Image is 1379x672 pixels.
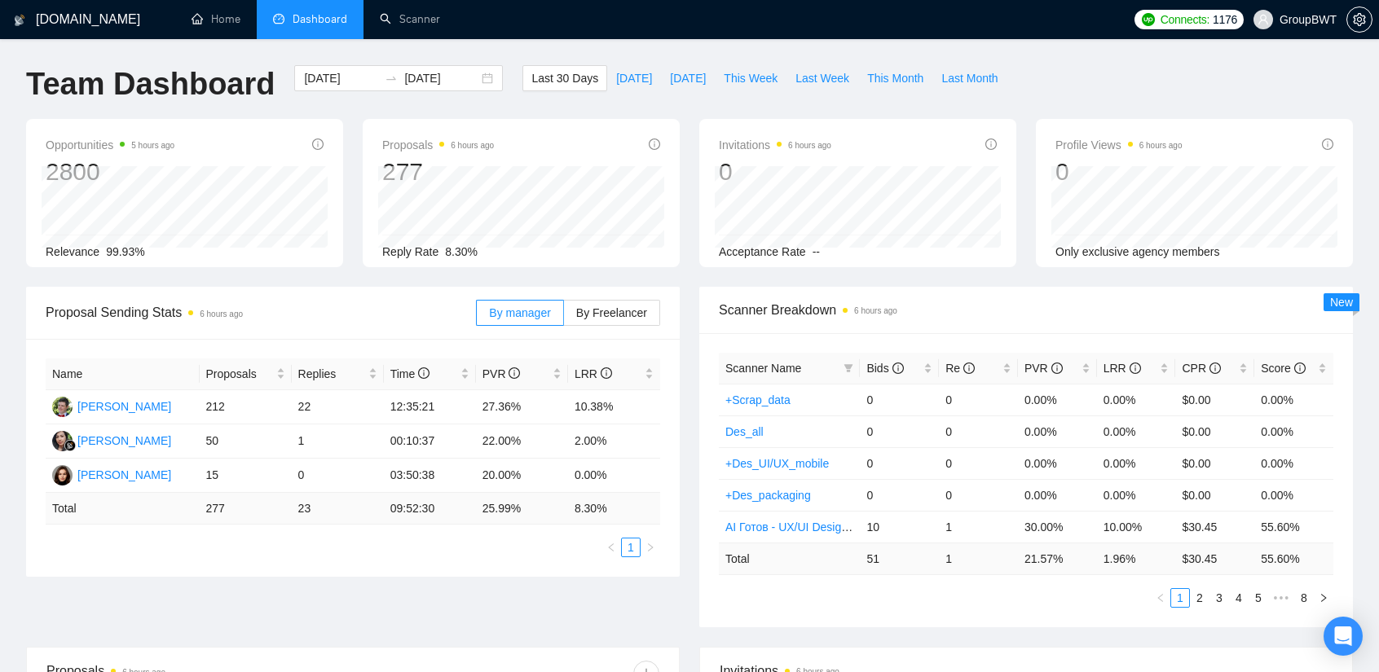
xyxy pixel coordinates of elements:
[476,459,568,493] td: 20.00%
[1097,384,1176,415] td: 0.00%
[985,138,997,150] span: info-circle
[601,538,621,557] li: Previous Page
[725,520,857,534] a: AI Готов - UX/UI Designer
[26,65,275,103] h1: Team Dashboard
[292,493,384,525] td: 23
[390,367,430,380] span: Time
[963,362,975,374] span: info-circle
[382,135,494,155] span: Proposals
[52,433,171,446] a: SN[PERSON_NAME]
[1097,479,1176,511] td: 0.00%
[715,65,786,91] button: This Week
[451,141,494,150] time: 6 hours ago
[607,65,661,91] button: [DATE]
[858,65,932,91] button: This Month
[1330,296,1353,309] span: New
[939,511,1018,542] td: 1
[46,493,200,525] td: Total
[1018,479,1097,511] td: 0.00%
[384,390,476,424] td: 12:35:21
[860,511,939,542] td: 10
[1294,588,1314,608] li: 8
[14,7,25,33] img: logo
[1142,13,1155,26] img: upwork-logo.png
[1104,362,1141,375] span: LRR
[382,245,438,258] span: Reply Rate
[1175,415,1254,447] td: $0.00
[1175,542,1254,574] td: $ 30.45
[298,365,365,383] span: Replies
[725,425,764,438] a: Des_all
[1254,384,1333,415] td: 0.00%
[200,424,292,459] td: 50
[860,542,939,574] td: 51
[788,141,831,150] time: 6 hours ago
[568,424,660,459] td: 2.00%
[932,65,1007,91] button: Last Month
[1130,362,1141,374] span: info-circle
[509,367,520,379] span: info-circle
[1151,588,1170,608] li: Previous Page
[1254,542,1333,574] td: 55.60 %
[719,135,831,155] span: Invitations
[725,489,811,502] a: +Des_packaging
[52,431,73,451] img: SN
[1018,447,1097,479] td: 0.00%
[404,69,478,87] input: End date
[568,390,660,424] td: 10.38%
[1139,141,1183,150] time: 6 hours ago
[200,459,292,493] td: 15
[1249,588,1268,608] li: 5
[1156,593,1165,603] span: left
[1051,362,1063,374] span: info-circle
[312,138,324,150] span: info-circle
[200,493,292,525] td: 277
[52,397,73,417] img: AS
[476,390,568,424] td: 27.36%
[641,538,660,557] li: Next Page
[1249,589,1267,607] a: 5
[939,415,1018,447] td: 0
[576,306,647,319] span: By Freelancer
[860,415,939,447] td: 0
[854,306,897,315] time: 6 hours ago
[384,424,476,459] td: 00:10:37
[1097,415,1176,447] td: 0.00%
[1161,11,1209,29] span: Connects:
[292,459,384,493] td: 0
[46,245,99,258] span: Relevance
[1268,588,1294,608] span: •••
[1294,362,1306,374] span: info-circle
[1210,589,1228,607] a: 3
[192,12,240,26] a: homeHome
[200,390,292,424] td: 212
[531,69,598,87] span: Last 30 Days
[1213,11,1237,29] span: 1176
[1268,588,1294,608] li: Next 5 Pages
[385,72,398,85] span: swap-right
[844,363,853,373] span: filter
[1324,617,1363,656] div: Open Intercom Messenger
[304,69,378,87] input: Start date
[1209,362,1221,374] span: info-circle
[601,538,621,557] button: left
[621,538,641,557] li: 1
[606,542,616,552] span: left
[385,72,398,85] span: to
[719,542,860,574] td: Total
[939,447,1018,479] td: 0
[813,245,820,258] span: --
[645,542,655,552] span: right
[482,367,521,380] span: PVR
[1314,588,1333,608] button: right
[380,12,440,26] a: searchScanner
[1322,138,1333,150] span: info-circle
[64,440,76,451] img: gigradar-bm.png
[522,65,607,91] button: Last 30 Days
[725,457,829,470] a: +Des_UI/UX_mobile
[867,69,923,87] span: This Month
[568,459,660,493] td: 0.00%
[292,358,384,390] th: Replies
[1182,362,1220,375] span: CPR
[1346,13,1372,26] a: setting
